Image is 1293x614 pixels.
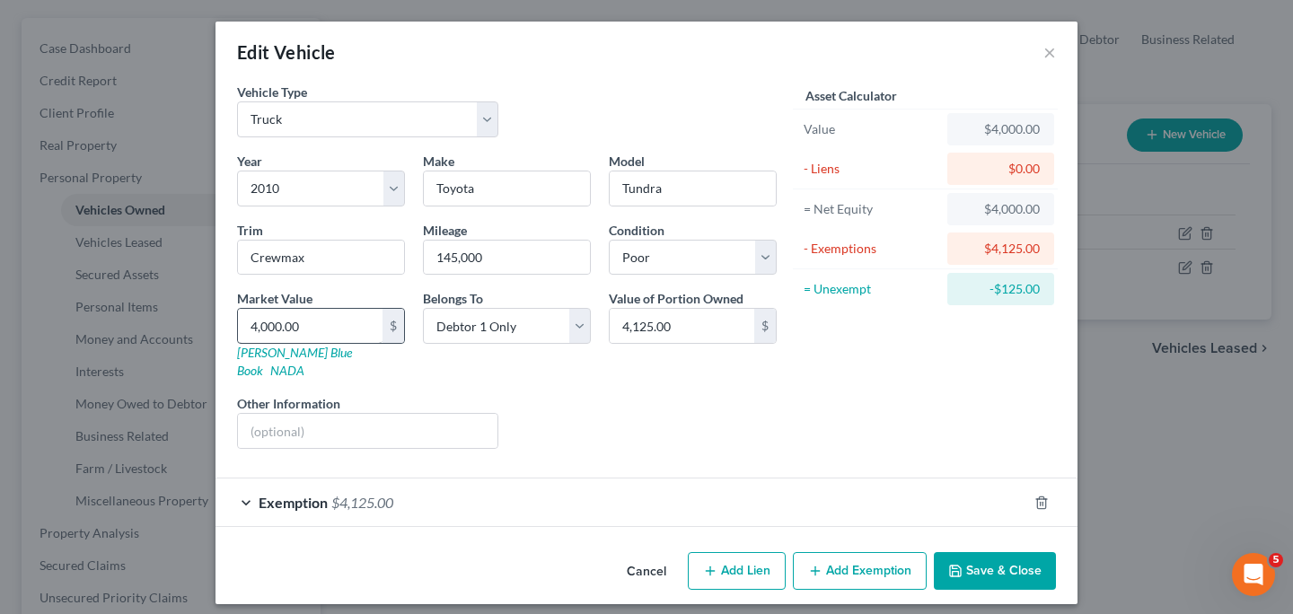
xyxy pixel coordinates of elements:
[609,152,645,171] label: Model
[612,554,681,590] button: Cancel
[793,552,927,590] button: Add Exemption
[962,240,1040,258] div: $4,125.00
[237,289,312,308] label: Market Value
[962,120,1040,138] div: $4,000.00
[1232,553,1275,596] iframe: Intercom live chat
[688,552,786,590] button: Add Lien
[237,152,262,171] label: Year
[1043,41,1056,63] button: ×
[962,200,1040,218] div: $4,000.00
[804,200,939,218] div: = Net Equity
[804,240,939,258] div: - Exemptions
[237,83,307,101] label: Vehicle Type
[331,494,393,511] span: $4,125.00
[804,160,939,178] div: - Liens
[609,221,664,240] label: Condition
[610,309,754,343] input: 0.00
[424,241,590,275] input: --
[754,309,776,343] div: $
[259,494,328,511] span: Exemption
[804,120,939,138] div: Value
[962,160,1040,178] div: $0.00
[424,171,590,206] input: ex. Nissan
[237,39,336,65] div: Edit Vehicle
[238,241,404,275] input: ex. LS, LT, etc
[237,394,340,413] label: Other Information
[934,552,1056,590] button: Save & Close
[383,309,404,343] div: $
[423,221,467,240] label: Mileage
[237,345,352,378] a: [PERSON_NAME] Blue Book
[804,280,939,298] div: = Unexempt
[270,363,304,378] a: NADA
[423,153,454,169] span: Make
[238,414,497,448] input: (optional)
[962,280,1040,298] div: -$125.00
[237,221,263,240] label: Trim
[805,86,897,105] label: Asset Calculator
[610,171,776,206] input: ex. Altima
[609,289,743,308] label: Value of Portion Owned
[238,309,383,343] input: 0.00
[423,291,483,306] span: Belongs To
[1269,553,1283,567] span: 5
